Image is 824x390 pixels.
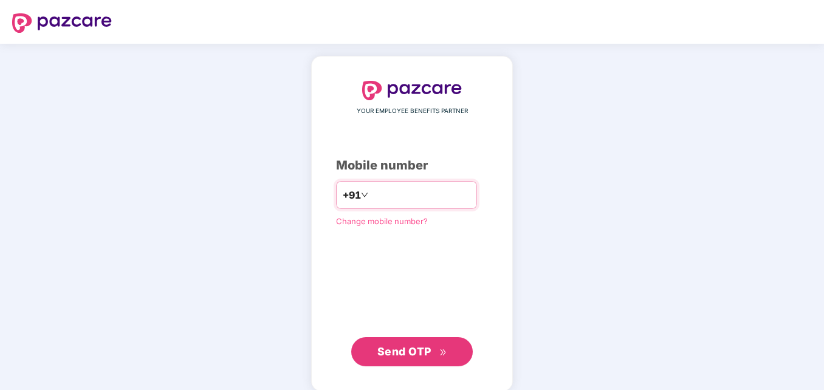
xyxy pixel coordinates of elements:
[343,188,361,203] span: +91
[357,106,468,116] span: YOUR EMPLOYEE BENEFITS PARTNER
[351,337,473,366] button: Send OTPdouble-right
[336,216,428,226] a: Change mobile number?
[12,13,112,33] img: logo
[362,81,462,100] img: logo
[439,349,447,357] span: double-right
[336,156,488,175] div: Mobile number
[361,191,368,199] span: down
[377,345,431,358] span: Send OTP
